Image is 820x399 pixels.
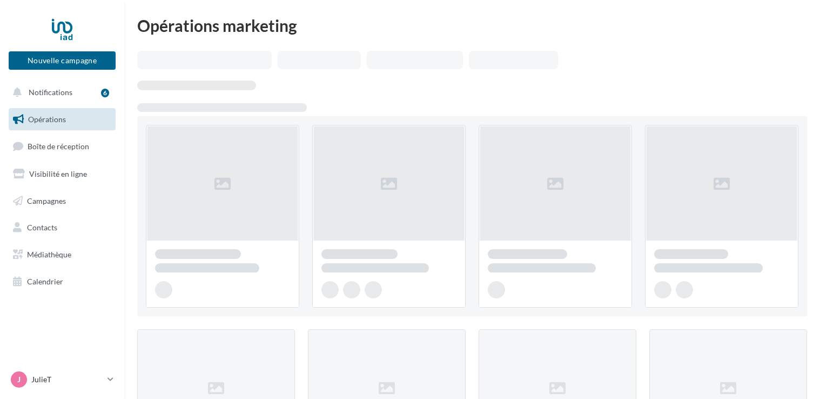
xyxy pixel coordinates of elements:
span: J [17,374,21,385]
a: Campagnes [6,190,118,212]
div: 6 [101,89,109,97]
div: Opérations marketing [137,17,807,34]
span: Contacts [27,223,57,232]
a: Médiathèque [6,243,118,266]
a: Boîte de réception [6,135,118,158]
a: Visibilité en ligne [6,163,118,185]
span: Médiathèque [27,250,71,259]
a: J JulieT [9,369,116,390]
a: Calendrier [6,270,118,293]
span: Opérations [28,115,66,124]
a: Opérations [6,108,118,131]
span: Visibilité en ligne [29,169,87,178]
span: Campagnes [27,196,66,205]
a: Contacts [6,216,118,239]
button: Nouvelle campagne [9,51,116,70]
span: Notifications [29,88,72,97]
button: Notifications 6 [6,81,113,104]
p: JulieT [31,374,103,385]
span: Calendrier [27,277,63,286]
span: Boîte de réception [28,142,89,151]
